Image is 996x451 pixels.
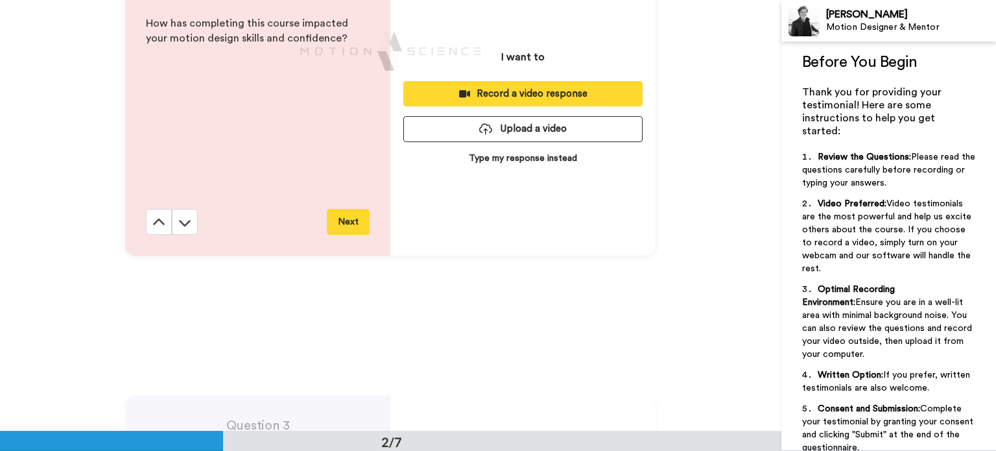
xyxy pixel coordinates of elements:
[327,209,370,235] button: Next
[802,87,944,136] span: Thank you for providing your testimonial! Here are some instructions to help you get started:
[802,55,917,70] span: Before You Begin
[403,116,643,141] button: Upload a video
[802,199,974,273] span: Video testimonials are the most powerful and help us excite others about the course. If you choos...
[802,285,897,307] span: Optimal Recording Environment:
[826,8,995,21] div: [PERSON_NAME]
[403,81,643,106] button: Record a video response
[414,87,632,101] div: Record a video response
[802,152,978,188] span: Please read the questions carefully before recording or typing your answers.
[818,152,911,162] span: Review the Questions:
[802,371,973,393] span: If you prefer, written testimonials are also welcome.
[788,5,820,36] img: Profile Image
[818,404,920,413] span: Consent and Submission:
[826,22,995,33] div: Motion Designer & Mentor
[818,371,883,380] span: Written Option:
[501,49,545,65] p: I want to
[361,433,423,451] div: 2/7
[469,152,577,165] p: Type my response instead
[146,18,351,43] span: How has completing this course impacted your motion design skills and confidence?
[802,298,975,359] span: Ensure you are in a well-lit area with minimal background noise. You can also review the question...
[818,199,886,208] span: Video Preferred:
